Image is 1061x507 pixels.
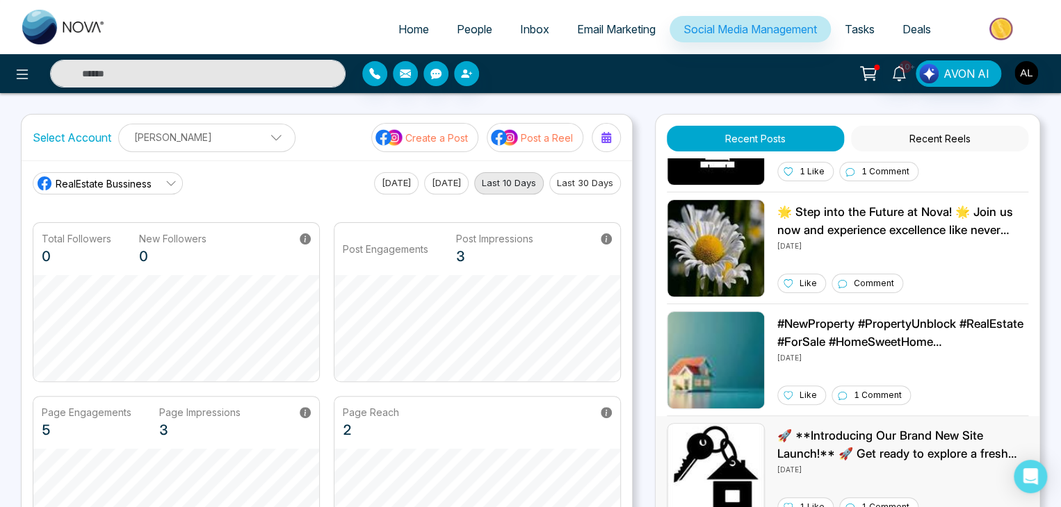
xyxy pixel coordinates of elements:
[1014,460,1047,493] div: Open Intercom Messenger
[22,10,106,44] img: Nova CRM Logo
[443,16,506,42] a: People
[42,246,111,267] p: 0
[563,16,670,42] a: Email Marketing
[42,419,131,440] p: 5
[474,172,544,194] button: Last 10 Days
[861,165,909,178] p: 1 Comment
[777,351,1028,363] p: [DATE]
[667,311,765,409] img: Unable to load img.
[667,199,765,297] img: Unable to load img.
[777,203,1028,239] p: 🌟 Step into the Future at Nova! 🌟 Join us now and experience excellence like never before! The jo...
[683,22,817,36] span: Social Media Management
[33,129,111,146] label: Select Account
[777,427,1028,463] p: 🚀 **Introducing Our Brand New Site Launch!** 🚀 Get ready to explore a fresh digital experience li...
[777,239,1028,251] p: [DATE]
[42,405,131,419] p: Page Engagements
[854,389,902,401] p: 1 Comment
[777,315,1028,351] p: #NewProperty #PropertyUnblock #RealEstate #ForSale #HomeSweetHome #InvestmentOpportunity #DreamHo...
[56,176,152,191] span: RealEstate Bussiness
[899,60,912,73] span: 10+
[854,277,894,290] p: Comment
[777,463,1028,475] p: [DATE]
[916,60,1001,87] button: AVON AI
[398,22,429,36] span: Home
[371,123,478,152] button: social-media-iconCreate a Post
[506,16,563,42] a: Inbox
[374,172,419,194] button: [DATE]
[919,64,939,83] img: Lead Flow
[139,246,206,267] p: 0
[800,277,817,290] p: Like
[549,172,621,194] button: Last 30 Days
[800,389,817,401] p: Like
[159,419,241,440] p: 3
[456,246,533,267] p: 3
[491,128,519,147] img: social-media-icon
[127,126,286,149] p: [PERSON_NAME]
[343,242,428,256] p: Post Engagements
[943,65,989,82] span: AVON AI
[343,419,399,440] p: 2
[521,131,573,145] p: Post a Reel
[902,22,931,36] span: Deals
[800,165,825,178] p: 1 Like
[139,231,206,246] p: New Followers
[42,231,111,246] p: Total Followers
[851,126,1028,151] button: Recent Reels
[384,16,443,42] a: Home
[405,131,468,145] p: Create a Post
[670,16,831,42] a: Social Media Management
[882,60,916,85] a: 10+
[1014,61,1038,85] img: User Avatar
[375,128,403,147] img: social-media-icon
[952,13,1053,44] img: Market-place.gif
[667,126,844,151] button: Recent Posts
[520,22,549,36] span: Inbox
[159,405,241,419] p: Page Impressions
[424,172,469,194] button: [DATE]
[343,405,399,419] p: Page Reach
[457,22,492,36] span: People
[845,22,875,36] span: Tasks
[577,22,656,36] span: Email Marketing
[831,16,889,42] a: Tasks
[889,16,945,42] a: Deals
[456,231,533,246] p: Post Impressions
[487,123,583,152] button: social-media-iconPost a Reel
